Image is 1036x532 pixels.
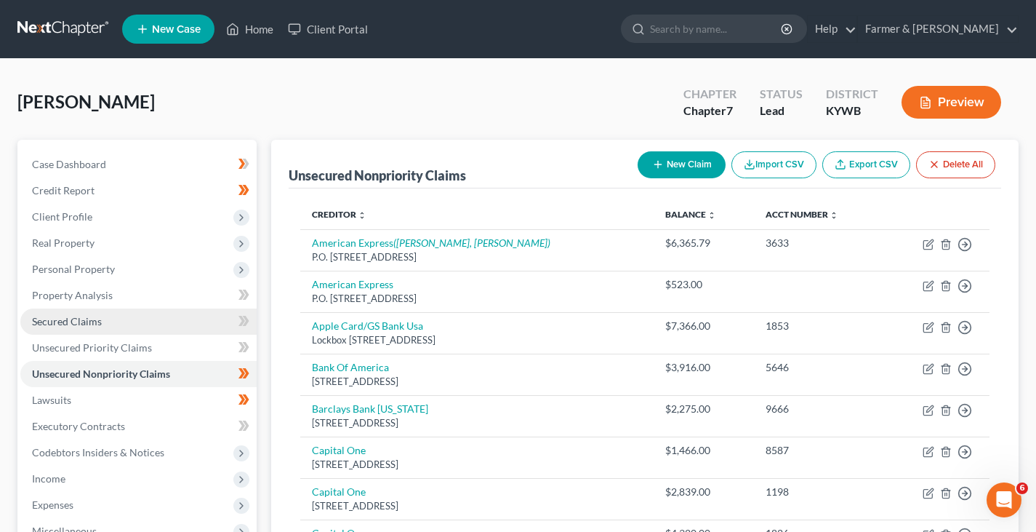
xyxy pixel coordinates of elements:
[808,16,856,42] a: Help
[15,171,276,226] div: Send us a messageWe typically reply in a few hours
[665,319,742,333] div: $7,366.00
[1016,483,1028,494] span: 6
[358,211,366,220] i: unfold_more
[142,23,172,52] img: Profile image for Katie
[987,483,1021,517] iframe: Intercom live chat
[726,103,733,117] span: 7
[766,209,838,220] a: Acct Number unfold_more
[30,281,244,296] div: Attorney's Disclosure of Compensation
[312,499,642,513] div: [STREET_ADDRESS]
[21,302,270,344] div: Statement of Financial Affairs - Payments Made in the Last 90 days
[289,167,466,184] div: Unsecured Nonpriority Claims
[32,184,95,196] span: Credit Report
[194,398,291,456] button: Help
[312,292,642,306] div: P.O. [STREET_ADDRESS]
[20,413,257,440] a: Executory Contracts
[312,485,366,498] a: Capital One
[665,485,742,499] div: $2,839.00
[20,387,257,413] a: Lawsuits
[312,361,389,373] a: Bank Of America
[32,472,65,485] span: Income
[20,335,257,361] a: Unsecured Priority Claims
[393,237,550,249] i: ([PERSON_NAME], [PERSON_NAME])
[21,240,270,269] button: Search for help
[826,103,878,119] div: KYWB
[766,319,872,333] div: 1853
[665,360,742,375] div: $3,916.00
[665,236,742,250] div: $6,365.79
[281,16,375,42] a: Client Portal
[312,375,642,389] div: [STREET_ADDRESS]
[30,199,243,214] div: We typically reply in a few hours
[665,209,716,220] a: Balance unfold_more
[30,183,243,199] div: Send us a message
[760,86,803,103] div: Status
[29,33,113,46] img: logo
[30,308,244,338] div: Statement of Financial Affairs - Payments Made in the Last 90 days
[32,420,125,432] span: Executory Contracts
[20,151,257,178] a: Case Dashboard
[32,210,92,223] span: Client Profile
[20,361,257,387] a: Unsecured Nonpriority Claims
[30,377,244,392] div: Import and Export Claims
[21,344,270,371] div: Amendments
[312,319,423,332] a: Apple Card/GS Bank Usa
[665,402,742,416] div: $2,275.00
[32,446,164,458] span: Codebtors Insiders & Notices
[20,309,257,335] a: Secured Claims
[250,23,276,49] div: Close
[21,275,270,302] div: Attorney's Disclosure of Compensation
[21,371,270,398] div: Import and Export Claims
[707,211,716,220] i: unfold_more
[20,178,257,204] a: Credit Report
[32,315,102,327] span: Secured Claims
[32,368,170,380] span: Unsecured Nonpriority Claims
[32,263,115,275] span: Personal Property
[32,341,152,354] span: Unsecured Priority Claims
[121,434,171,445] span: Messages
[683,103,736,119] div: Chapter
[170,23,199,52] div: Profile image for Emma
[312,237,550,249] a: American Express([PERSON_NAME], [PERSON_NAME])
[97,398,193,456] button: Messages
[230,434,254,445] span: Help
[902,86,1001,119] button: Preview
[638,151,726,178] button: New Claim
[312,416,642,430] div: [STREET_ADDRESS]
[665,443,742,458] div: $1,466.00
[312,250,642,264] div: P.O. [STREET_ADDRESS]
[650,15,783,42] input: Search by name...
[826,86,878,103] div: District
[32,289,113,301] span: Property Analysis
[312,333,642,347] div: Lockbox [STREET_ADDRESS]
[665,277,742,292] div: $523.00
[830,211,838,220] i: unfold_more
[20,282,257,309] a: Property Analysis
[312,402,428,415] a: Barclays Bank [US_STATE]
[198,23,227,52] div: Profile image for Lindsey
[760,103,803,119] div: Lead
[731,151,816,178] button: Import CSV
[766,485,872,499] div: 1198
[32,499,73,511] span: Expenses
[152,24,201,35] span: New Case
[29,103,262,128] p: Hi there!
[766,360,872,375] div: 5646
[312,278,393,290] a: American Express
[32,237,95,249] span: Real Property
[683,86,736,103] div: Chapter
[822,151,910,178] a: Export CSV
[766,443,872,458] div: 8587
[29,128,262,153] p: How can we help?
[219,16,281,42] a: Home
[766,402,872,416] div: 9666
[30,350,244,365] div: Amendments
[32,394,71,406] span: Lawsuits
[766,236,872,250] div: 3633
[32,158,106,170] span: Case Dashboard
[916,151,995,178] button: Delete All
[32,434,65,445] span: Home
[312,444,366,456] a: Capital One
[30,247,118,263] span: Search for help
[17,91,155,112] span: [PERSON_NAME]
